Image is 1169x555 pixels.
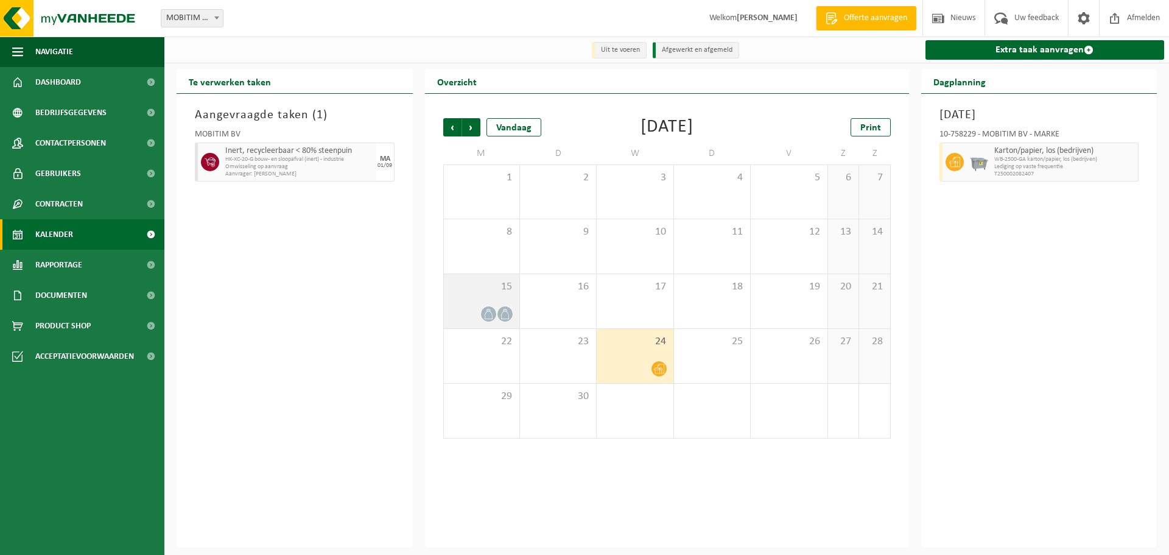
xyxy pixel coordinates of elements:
span: MOBITIM BV [161,9,223,27]
span: Kalender [35,219,73,250]
span: Vorige [443,118,462,136]
span: Contracten [35,189,83,219]
td: D [520,143,597,164]
span: Offerte aanvragen [841,12,910,24]
span: 10 [603,225,667,239]
span: Bedrijfsgegevens [35,97,107,128]
span: 19 [757,280,821,294]
span: 9 [526,225,590,239]
h2: Te verwerken taken [177,69,283,93]
span: Inert, recycleerbaar < 80% steenpuin [225,146,373,156]
span: 25 [680,335,744,348]
td: M [443,143,520,164]
span: Gebruikers [35,158,81,189]
span: Rapportage [35,250,82,280]
span: Lediging op vaste frequentie [994,163,1136,171]
div: Vandaag [486,118,541,136]
span: 11 [680,225,744,239]
span: Acceptatievoorwaarden [35,341,134,372]
span: 18 [680,280,744,294]
div: MA [380,155,390,163]
span: 23 [526,335,590,348]
span: 1 [450,171,513,185]
span: 3 [603,171,667,185]
img: WB-2500-GAL-GY-01 [970,153,988,171]
span: Dashboard [35,67,81,97]
span: 5 [757,171,821,185]
div: MOBITIM BV [195,130,395,143]
span: Omwisseling op aanvraag [225,163,373,171]
td: Z [828,143,859,164]
span: 20 [834,280,852,294]
a: Extra taak aanvragen [925,40,1165,60]
span: 2 [526,171,590,185]
li: Afgewerkt en afgemeld [653,42,739,58]
span: 8 [450,225,513,239]
span: T250002082407 [994,171,1136,178]
span: 29 [450,390,513,403]
span: Contactpersonen [35,128,106,158]
span: HK-XC-20-G bouw- en sloopafval (inert) - industrie [225,156,373,163]
span: Documenten [35,280,87,311]
span: 15 [450,280,513,294]
strong: [PERSON_NAME] [737,13,798,23]
span: 1 [317,109,323,121]
span: 17 [603,280,667,294]
span: 26 [757,335,821,348]
span: 14 [865,225,883,239]
h3: Aangevraagde taken ( ) [195,106,395,124]
span: 13 [834,225,852,239]
td: D [674,143,751,164]
div: [DATE] [641,118,693,136]
span: Volgende [462,118,480,136]
td: V [751,143,827,164]
span: MOBITIM BV [161,10,223,27]
span: Navigatie [35,37,73,67]
span: 16 [526,280,590,294]
span: WB-2500-GA karton/papier, los (bedrijven) [994,156,1136,163]
span: Karton/papier, los (bedrijven) [994,146,1136,156]
div: 01/09 [377,163,392,169]
span: Print [860,123,881,133]
span: 24 [603,335,667,348]
span: 12 [757,225,821,239]
span: 4 [680,171,744,185]
span: Product Shop [35,311,91,341]
a: Offerte aanvragen [816,6,916,30]
li: Uit te voeren [592,42,647,58]
span: Aanvrager: [PERSON_NAME] [225,171,373,178]
h2: Dagplanning [921,69,998,93]
div: 10-758229 - MOBITIM BV - MARKE [939,130,1139,143]
span: 6 [834,171,852,185]
h2: Overzicht [425,69,489,93]
a: Print [851,118,891,136]
span: 7 [865,171,883,185]
td: W [597,143,673,164]
span: 28 [865,335,883,348]
span: 21 [865,280,883,294]
h3: [DATE] [939,106,1139,124]
span: 27 [834,335,852,348]
span: 30 [526,390,590,403]
td: Z [859,143,890,164]
span: 22 [450,335,513,348]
